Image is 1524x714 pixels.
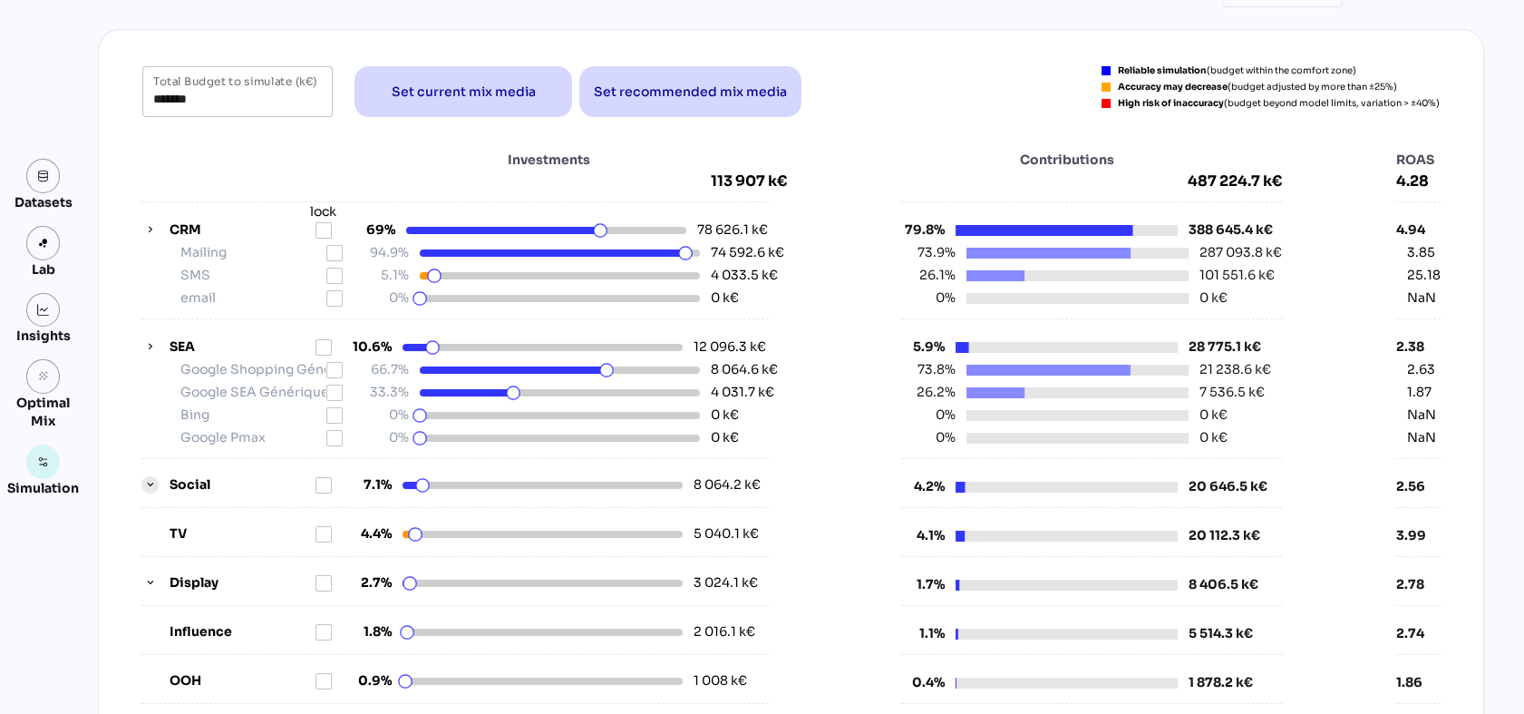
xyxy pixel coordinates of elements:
[1396,624,1441,642] div: 2.74
[37,170,50,182] img: data.svg
[901,477,945,496] span: 4.2%
[348,622,392,641] span: 1.8%
[310,202,336,221] div: lock
[170,475,315,494] label: Social
[711,406,769,425] div: 0 k€
[392,81,536,103] span: Set current mix media
[16,327,71,345] div: Insights
[579,66,801,117] button: Set recommended mix media
[694,475,752,494] div: 8 064.2 k€
[170,524,315,543] label: TV
[1199,406,1228,425] div: 0 k€
[901,624,945,643] span: 1.1%
[912,383,956,402] span: 26.2%
[1407,243,1441,262] div: 3.85
[1189,575,1258,594] div: 8 406.5 k€
[37,370,50,383] i: grain
[1118,83,1397,92] div: (budget adjusted by more than ±25%)
[365,266,409,285] span: 5.1%
[901,673,945,692] span: 0.4%
[1396,477,1441,495] div: 2.56
[365,289,409,308] span: 0%
[1118,64,1207,76] strong: Reliable simulation
[24,260,63,279] div: Lab
[1199,266,1275,285] div: 101 551.6 k€
[711,172,787,191] span: 113 907 k€
[1396,220,1441,240] div: 4.94
[694,671,752,690] div: 1 008 k€
[180,266,325,285] label: SMS
[180,289,325,308] label: email
[1396,526,1441,544] div: 3.99
[912,406,956,425] span: 0%
[956,151,1178,169] span: Contributions
[912,289,956,308] span: 0%
[594,81,787,103] span: Set recommended mix media
[37,455,50,468] img: settings.svg
[912,243,956,262] span: 73.9%
[1118,99,1440,108] div: (budget beyond model limits, variation > ±40%)
[694,622,752,641] div: 2 016.1 k€
[352,220,395,240] span: 69%
[348,337,392,357] span: 10.6%
[354,66,572,117] button: Set current mix media
[1118,97,1224,109] strong: High risk of inaccuracy
[912,360,956,379] span: 73.8%
[348,524,392,543] span: 4.4%
[7,394,79,430] div: Optimal Mix
[711,428,769,447] div: 0 k€
[180,243,325,262] label: Mailing
[170,573,315,592] label: Display
[694,573,752,592] div: 3 024.1 k€
[912,428,956,447] span: 0%
[1407,428,1441,447] div: NaN
[1189,624,1253,643] div: 5 514.3 k€
[912,266,956,285] span: 26.1%
[170,337,315,357] label: SEA
[1407,266,1441,285] div: 25.18
[1407,406,1441,425] div: NaN
[711,266,769,285] div: 4 033.5 k€
[1396,337,1441,357] div: 2.38
[901,337,945,357] span: 5.9%
[170,671,315,690] label: OOH
[694,524,752,543] div: 5 040.1 k€
[348,475,392,494] span: 7.1%
[1189,673,1253,692] div: 1 878.2 k€
[180,360,325,379] label: Google Shopping Générique
[7,479,79,497] div: Simulation
[1407,360,1441,379] div: 2.63
[711,383,769,402] div: 4 031.7 k€
[901,526,945,545] span: 4.1%
[180,383,325,402] label: Google SEA Générique
[348,671,392,690] span: 0.9%
[1118,66,1356,75] div: (budget within the comfort zone)
[694,337,752,357] div: 12 096.3 k€
[1396,673,1441,691] div: 1.86
[37,237,50,249] img: lab.svg
[1407,289,1441,308] div: NaN
[711,243,769,262] div: 74 592.6 k€
[1396,151,1441,169] span: ROAS
[365,406,409,425] span: 0%
[1189,477,1267,496] div: 20 646.5 k€
[901,220,945,240] span: 79.8%
[153,66,322,117] input: Total Budget to simulate (k€)
[365,428,409,447] span: 0%
[1199,360,1271,379] div: 21 238.6 k€
[1407,383,1441,402] div: 1.87
[180,406,325,425] label: Bing
[365,243,409,262] span: 94.9%
[409,151,689,169] span: Investments
[711,360,769,379] div: 8 064.6 k€
[901,575,945,594] span: 1.7%
[365,383,409,402] span: 33.3%
[365,360,409,379] span: 66.7%
[170,622,315,641] label: Influence
[1189,337,1261,360] div: 28 775.1 k€
[1189,526,1260,545] div: 20 112.3 k€
[1199,428,1228,447] div: 0 k€
[37,304,50,317] img: graph.svg
[1199,289,1228,308] div: 0 k€
[1118,81,1228,93] strong: Accuracy may decrease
